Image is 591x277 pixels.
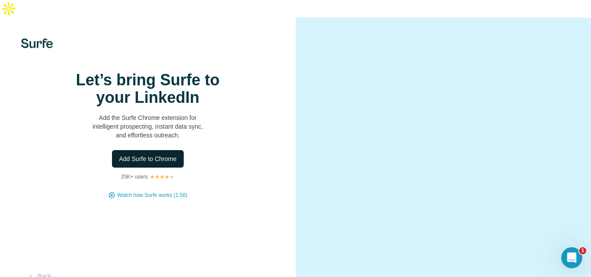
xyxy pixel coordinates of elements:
iframe: Intercom live chat [561,247,582,268]
h1: Let’s bring Surfe to your LinkedIn [60,71,235,106]
img: Rating Stars [150,174,175,179]
button: Watch how Surfe works (1:58) [117,191,187,199]
span: Add Surfe to Chrome [119,154,177,163]
p: Add the Surfe Chrome extension for intelligent prospecting, instant data sync, and effortless out... [60,113,235,140]
img: Surfe's logo [21,39,53,48]
span: 1 [579,247,586,254]
button: Add Surfe to Chrome [112,150,184,168]
p: 25K+ users [121,173,148,181]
